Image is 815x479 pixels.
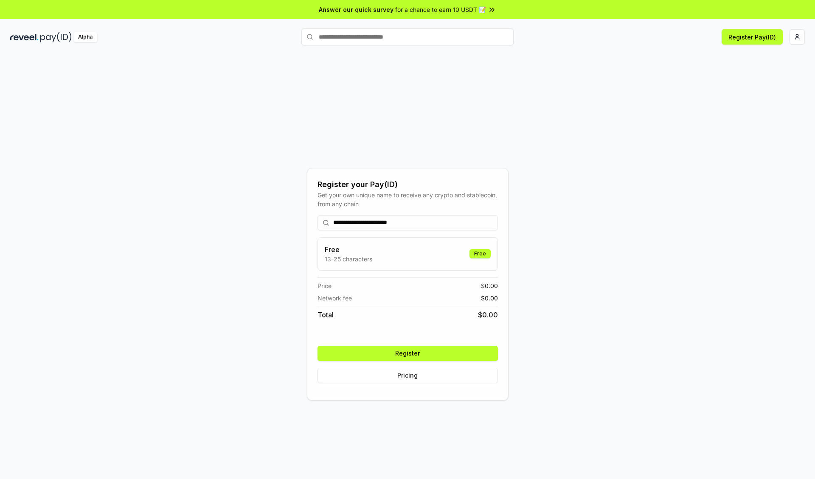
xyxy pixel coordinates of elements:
[469,249,491,258] div: Free
[73,32,97,42] div: Alpha
[481,294,498,303] span: $ 0.00
[318,346,498,361] button: Register
[318,294,352,303] span: Network fee
[318,368,498,383] button: Pricing
[318,190,498,208] div: Get your own unique name to receive any crypto and stablecoin, from any chain
[319,5,393,14] span: Answer our quick survey
[10,32,39,42] img: reveel_dark
[325,244,372,255] h3: Free
[395,5,486,14] span: for a chance to earn 10 USDT 📝
[318,179,498,190] div: Register your Pay(ID)
[318,310,334,320] span: Total
[478,310,498,320] span: $ 0.00
[318,281,332,290] span: Price
[40,32,72,42] img: pay_id
[325,255,372,263] p: 13-25 characters
[481,281,498,290] span: $ 0.00
[722,29,783,45] button: Register Pay(ID)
